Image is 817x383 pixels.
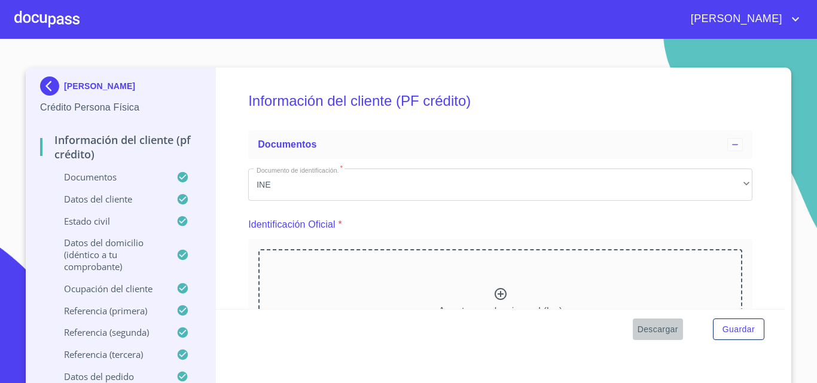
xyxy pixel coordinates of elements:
p: Información del cliente (PF crédito) [40,133,201,161]
p: Documentos [40,171,176,183]
span: Documentos [258,139,316,149]
p: Referencia (segunda) [40,326,176,338]
p: Estado Civil [40,215,176,227]
p: [PERSON_NAME] [64,81,135,91]
button: Guardar [713,318,764,341]
span: Guardar [723,322,755,337]
div: Documentos [248,130,752,159]
button: Descargar [633,318,683,341]
p: Datos del pedido [40,370,176,382]
div: INE [248,168,752,201]
p: Datos del cliente [40,193,176,205]
p: Ocupación del Cliente [40,283,176,295]
img: Docupass spot blue [40,76,64,96]
span: Descargar [638,322,678,337]
h5: Información del cliente (PF crédito) [248,76,752,125]
p: Referencia (tercera) [40,348,176,360]
p: Datos del domicilio (idéntico a tu comprobante) [40,237,176,272]
button: account of current user [682,10,803,29]
span: [PERSON_NAME] [682,10,788,29]
p: Crédito Persona Física [40,100,201,115]
p: Arrastra o selecciona el (los) documento(s) para agregar [438,304,562,333]
p: Referencia (primera) [40,305,176,317]
p: Identificación Oficial [248,217,336,232]
div: [PERSON_NAME] [40,76,201,100]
